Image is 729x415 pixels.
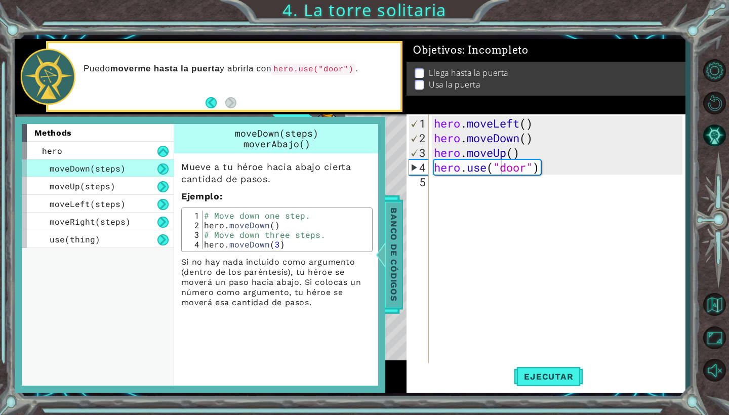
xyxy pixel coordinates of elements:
span: use(thing) [50,234,100,244]
p: Llega hasta la puerta [429,67,508,78]
div: moveDown(steps)moverAbajo() [174,124,380,153]
div: 3 [409,145,429,160]
div: 5 [409,175,429,189]
span: Ejemplo [181,191,220,201]
button: Opciones de nivel [700,56,729,85]
div: 4 [184,239,202,249]
div: 2 [184,220,202,230]
span: methods [34,128,72,138]
a: Volver al mapa [700,288,729,321]
button: Next [225,97,236,108]
button: Maximizar navegador [700,323,729,352]
span: hero [42,145,62,156]
p: Mueve a tu héroe hacia abajo cierta cantidad de pasos. [181,161,373,185]
div: 2 [409,131,429,145]
button: Sonido encendido [700,355,729,385]
span: moveLeft(steps) [50,198,126,209]
p: Puedo y abrirla con . [84,63,393,75]
div: methods [22,124,174,142]
span: : Incompleto [462,44,528,56]
button: Shift+Enter: Ejecutar el código. [514,363,583,391]
span: moveDown(steps) [50,163,126,174]
button: Volver al mapa [700,289,729,319]
strong: : [181,191,223,201]
div: 1 [409,116,429,131]
code: hero.use("door") [271,64,355,75]
strong: moverme hasta la puerta [110,64,220,73]
p: Si no hay nada incluido como argumento (dentro de los paréntesis), tu héroe se moverá un paso hac... [181,257,373,308]
span: Ejecutar [514,371,583,382]
div: 3 [184,230,202,239]
button: Reiniciar nivel [700,88,729,117]
button: Pista IA [700,120,729,150]
p: Usa la puerta [429,79,480,90]
span: Banco de códigos [386,202,402,307]
span: Objetivos [413,44,529,57]
span: moveRight(steps) [50,216,131,227]
span: moverAbajo() [244,138,310,150]
div: 1 [184,211,202,220]
button: Back [206,97,225,108]
span: moveUp(steps) [50,181,115,191]
div: 4 [409,160,429,175]
span: moveDown(steps) [235,127,318,139]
